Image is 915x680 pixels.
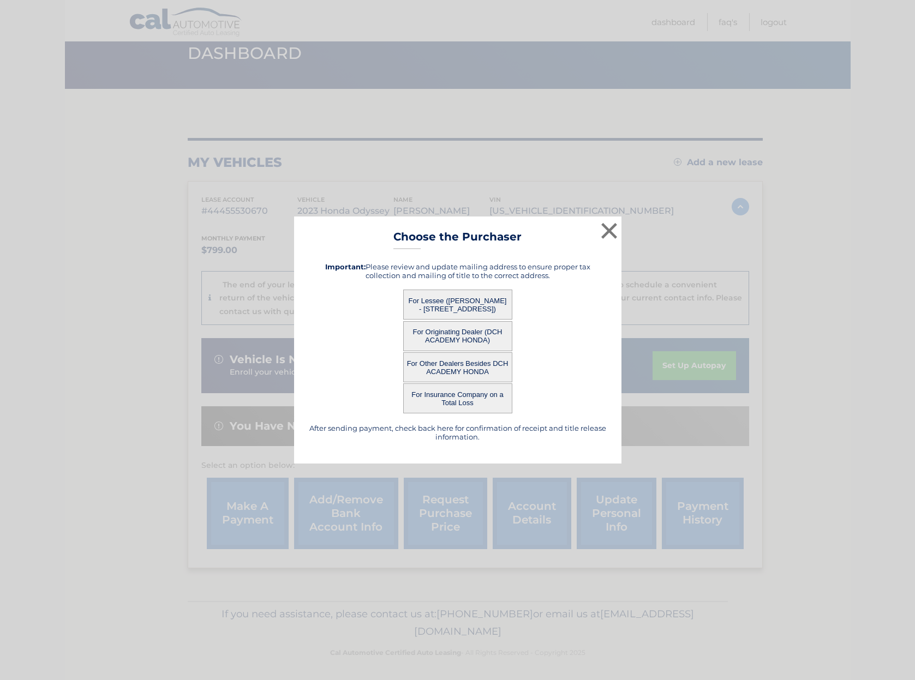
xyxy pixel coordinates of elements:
strong: Important: [325,262,366,271]
button: For Originating Dealer (DCH ACADEMY HONDA) [403,321,512,351]
button: × [599,220,620,242]
button: For Insurance Company on a Total Loss [403,383,512,413]
h5: After sending payment, check back here for confirmation of receipt and title release information. [308,424,608,441]
h5: Please review and update mailing address to ensure proper tax collection and mailing of title to ... [308,262,608,280]
button: For Other Dealers Besides DCH ACADEMY HONDA [403,352,512,382]
h3: Choose the Purchaser [393,230,522,249]
button: For Lessee ([PERSON_NAME] - [STREET_ADDRESS]) [403,290,512,320]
